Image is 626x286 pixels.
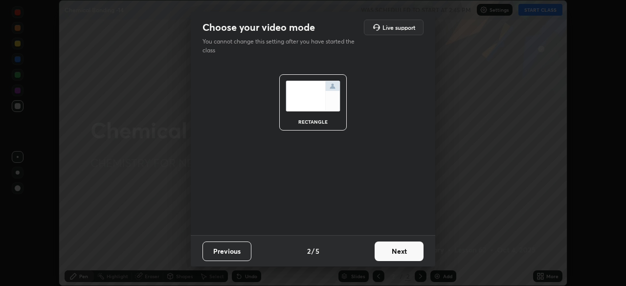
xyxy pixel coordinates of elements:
[312,246,314,256] h4: /
[307,246,311,256] h4: 2
[315,246,319,256] h4: 5
[202,37,361,55] p: You cannot change this setting after you have started the class
[375,242,424,261] button: Next
[202,21,315,34] h2: Choose your video mode
[293,119,333,124] div: rectangle
[382,24,415,30] h5: Live support
[202,242,251,261] button: Previous
[286,81,340,111] img: normalScreenIcon.ae25ed63.svg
